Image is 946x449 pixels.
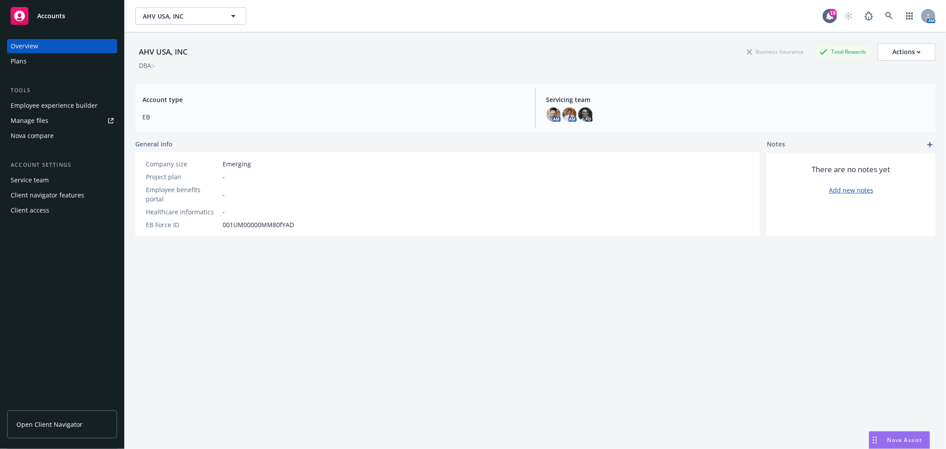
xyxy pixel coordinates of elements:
a: Employee experience builder [7,98,117,113]
a: Service team [7,173,117,187]
a: Switch app [901,7,919,25]
a: Search [880,7,898,25]
span: Notes [767,139,785,150]
a: Client navigator features [7,188,117,202]
a: Accounts [7,4,117,28]
span: Open Client Navigator [16,420,82,429]
a: Report a Bug [860,7,878,25]
span: - [223,190,225,199]
div: Employee experience builder [11,98,98,113]
span: Account type [142,95,525,104]
button: Nova Assist [869,431,930,449]
a: Plans [7,54,117,68]
img: photo [546,107,561,122]
a: Manage files [7,114,117,128]
div: Service team [11,173,49,187]
div: Account settings [7,161,117,169]
span: Emerging [223,159,251,169]
span: There are no notes yet [812,164,891,175]
button: Actions [878,43,935,61]
img: photo [578,107,593,122]
span: 001UM00000MM80fYAD [223,220,294,229]
span: - [223,172,225,181]
div: Project plan [146,172,219,181]
div: Company size [146,159,219,169]
div: Nova compare [11,129,54,143]
div: DBA: - [139,61,155,70]
div: Overview [11,39,38,53]
div: Client navigator features [11,188,84,202]
a: Nova compare [7,129,117,143]
span: Servicing team [546,95,929,104]
span: Nova Assist [887,436,922,444]
div: Total Rewards [815,46,871,57]
a: add [925,139,935,150]
span: Accounts [37,12,65,20]
div: Healthcare Informatics [146,207,219,217]
div: EB Force ID [146,220,219,229]
span: General info [135,139,173,149]
div: Tools [7,86,117,95]
button: AHV USA, INC [135,7,246,25]
a: Client access [7,203,117,217]
a: Start snowing [840,7,857,25]
span: - [223,207,225,217]
a: Overview [7,39,117,53]
div: Drag to move [869,432,880,449]
div: Manage files [11,114,48,128]
div: Business Insurance [742,46,808,57]
span: AHV USA, INC [143,12,220,21]
div: AHV USA, INC [135,46,191,58]
div: 19 [829,9,837,17]
div: Actions [892,43,921,60]
a: Add new notes [829,185,873,195]
div: Employee benefits portal [146,185,219,204]
span: EB [142,112,525,122]
img: photo [562,107,577,122]
div: Client access [11,203,49,217]
div: Plans [11,54,27,68]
